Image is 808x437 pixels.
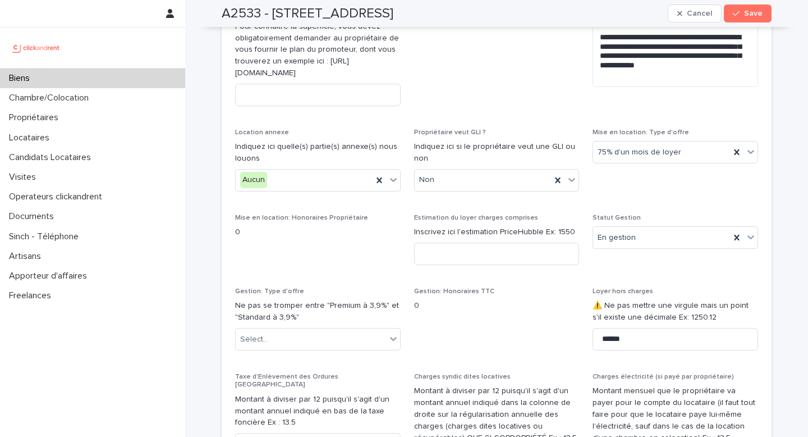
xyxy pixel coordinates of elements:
[598,232,636,244] span: En gestion
[414,215,538,221] span: Estimation du loyer charges comprises
[414,374,511,380] span: Charges syndic dites locatives
[4,271,96,281] p: Apporteur d'affaires
[593,288,653,295] span: Loyer hors charges
[724,4,772,22] button: Save
[414,141,580,165] p: Indiquez ici si le propriétaire veut une GLI ou non
[593,374,734,380] span: Charges électricité (si payé par propriétaire)
[222,6,393,22] h2: A2533 - [STREET_ADDRESS]
[4,152,100,163] p: Candidats Locataires
[4,231,88,242] p: Sinch - Téléphone
[414,129,486,136] span: Propriétaire veut GLI ?
[419,174,434,186] span: Non
[235,300,401,324] p: Ne pas se tromper entre "Premium à 3,9%" et "Standard à 3,9%"
[235,226,401,238] p: 0
[235,141,401,165] p: Indiquez ici quelle(s) partie(s) annexe(s) nous louons
[593,300,758,324] p: ⚠️ Ne pas mettre une virgule mais un point s'il existe une décimale Ex: 1250.12
[593,129,689,136] span: Mise en location: Type d'offre
[4,112,67,123] p: Propriétaires
[4,251,50,262] p: Artisans
[598,147,681,158] span: 75% d'un mois de loyer
[4,172,45,183] p: Visites
[235,215,368,221] span: Mise en location: Honoraires Propriétaire
[414,288,494,295] span: Gestion: Honoraires TTC
[4,93,98,103] p: Chambre/Colocation
[235,129,289,136] span: Location annexe
[414,300,580,312] p: 0
[668,4,722,22] button: Cancel
[9,37,63,59] img: UCB0brd3T0yccxBKYDjQ
[240,334,268,345] div: Select...
[4,290,60,301] p: Freelances
[744,10,763,17] span: Save
[4,133,58,143] p: Locataires
[414,226,580,238] p: Inscrivez ici l'estimation PriceHubble Ex: 1550
[4,211,63,222] p: Documents
[687,10,712,17] span: Cancel
[4,73,39,84] p: Biens
[593,215,641,221] span: Statut Gestion
[235,394,401,429] p: Montant à diviser par 12 puisqu'il s'agit d'un montant annuel indiqué en bas de la taxe foncière ...
[4,192,111,202] p: Operateurs clickandrent
[235,288,304,295] span: Gestion: Type d'offre
[240,172,267,188] div: Aucun
[235,374,338,388] span: Taxe d'Enlèvement des Ordures [GEOGRAPHIC_DATA]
